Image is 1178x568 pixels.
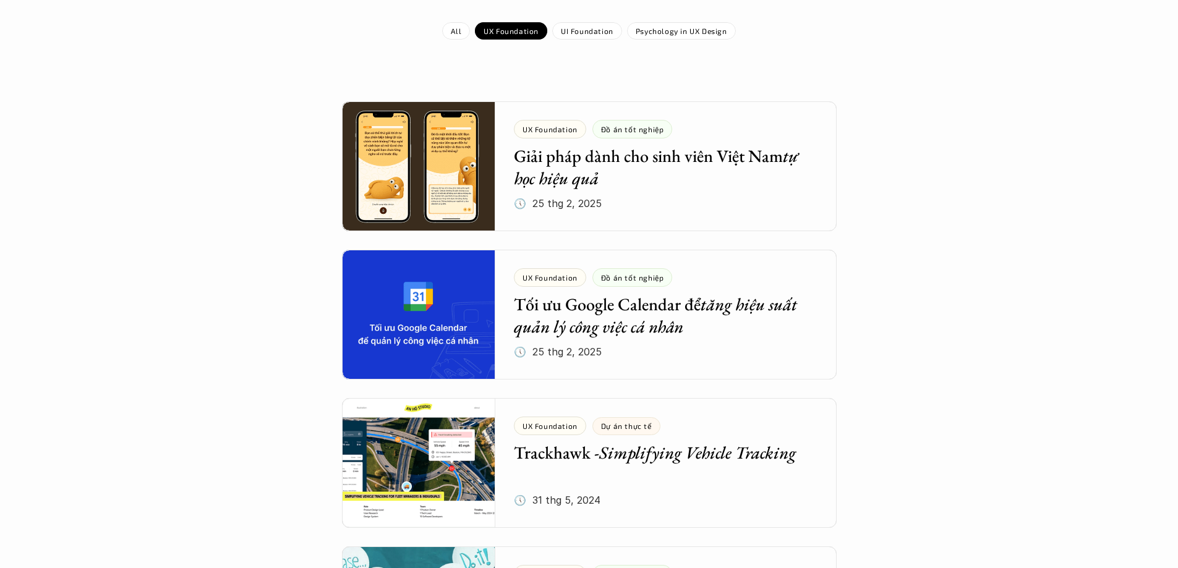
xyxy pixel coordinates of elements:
[342,101,837,231] a: UX FoundationĐồ án tốt nghiệpGiải pháp dành cho sinh viên Việt Namtự học hiệu quả🕔 25 thg 2, 2025
[475,22,547,40] a: UX Foundation
[342,250,837,379] a: UX FoundationĐồ án tốt nghiệpTối ưu Google Calendar đểtăng hiệu suất quản lý công việc cá nhân🕔 2...
[451,27,461,35] p: All
[552,22,622,40] a: UI Foundation
[636,27,727,35] p: Psychology in UX Design
[627,22,736,40] a: Psychology in UX Design
[442,22,470,40] a: All
[342,398,837,528] a: UX FoundationDự án thực tếTrackhawk -Simplifying Vehicle Tracking🕔 31 thg 5, 2024
[561,27,613,35] p: UI Foundation
[484,27,539,35] p: UX Foundation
